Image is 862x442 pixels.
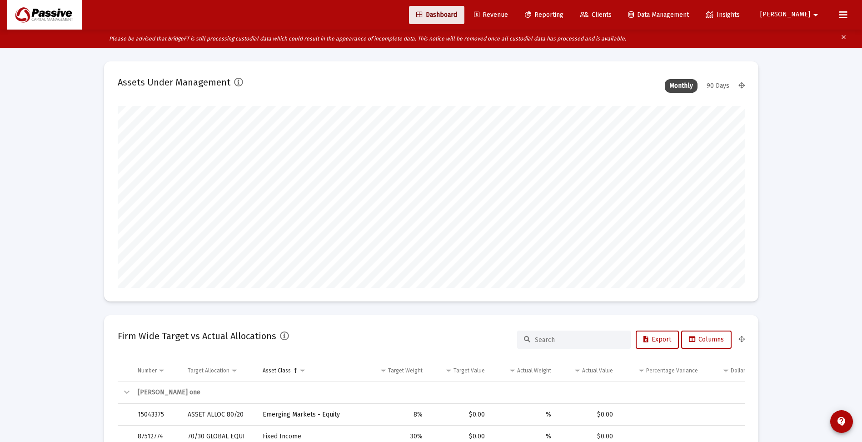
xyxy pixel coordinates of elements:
[722,367,729,374] span: Show filter options for column 'Dollar Variance'
[704,360,777,382] td: Column Dollar Variance
[580,11,612,19] span: Clients
[118,329,276,343] h2: Firm Wide Target vs Actual Allocations
[181,404,257,426] td: ASSET ALLOC 80/20
[518,6,571,24] a: Reporting
[574,367,581,374] span: Show filter options for column 'Actual Value'
[369,432,423,441] div: 30%
[256,360,363,382] td: Column Asset Class
[416,11,457,19] span: Dashboard
[636,331,679,349] button: Export
[665,79,698,93] div: Monthly
[702,79,734,93] div: 90 Days
[491,360,558,382] td: Column Actual Weight
[711,432,768,441] div: $0.00
[517,367,551,374] div: Actual Weight
[689,336,724,343] span: Columns
[643,336,671,343] span: Export
[498,410,551,419] div: %
[109,35,626,42] i: Please be advised that BridgeFT is still processing custodial data which could result in the appe...
[158,367,165,374] span: Show filter options for column 'Number'
[263,367,291,374] div: Asset Class
[509,367,516,374] span: Show filter options for column 'Actual Weight'
[409,6,464,24] a: Dashboard
[638,367,645,374] span: Show filter options for column 'Percentage Variance'
[749,5,832,24] button: [PERSON_NAME]
[299,367,306,374] span: Show filter options for column 'Asset Class'
[621,6,696,24] a: Data Management
[467,6,515,24] a: Revenue
[525,11,563,19] span: Reporting
[14,6,75,24] img: Dashboard
[435,432,484,441] div: $0.00
[138,388,769,397] div: [PERSON_NAME] one
[118,382,131,404] td: Collapse
[760,11,810,19] span: [PERSON_NAME]
[380,367,387,374] span: Show filter options for column 'Target Weight'
[445,367,452,374] span: Show filter options for column 'Target Value'
[131,360,181,382] td: Column Number
[181,360,257,382] td: Column Target Allocation
[429,360,491,382] td: Column Target Value
[558,360,620,382] td: Column Actual Value
[836,416,847,427] mat-icon: contact_support
[646,367,698,374] div: Percentage Variance
[681,331,732,349] button: Columns
[698,6,747,24] a: Insights
[810,6,821,24] mat-icon: arrow_drop_down
[435,410,484,419] div: $0.00
[388,367,423,374] div: Target Weight
[369,410,423,419] div: 8%
[131,404,181,426] td: 15043375
[564,410,613,419] div: $0.00
[231,367,238,374] span: Show filter options for column 'Target Allocation'
[840,32,847,45] mat-icon: clear
[573,6,619,24] a: Clients
[363,360,429,382] td: Column Target Weight
[453,367,485,374] div: Target Value
[564,432,613,441] div: $0.00
[498,432,551,441] div: %
[138,367,157,374] div: Number
[628,11,689,19] span: Data Management
[535,336,624,344] input: Search
[256,404,363,426] td: Emerging Markets - Equity
[619,360,704,382] td: Column Percentage Variance
[711,410,768,419] div: $0.00
[582,367,613,374] div: Actual Value
[118,75,230,90] h2: Assets Under Management
[188,367,229,374] div: Target Allocation
[706,11,740,19] span: Insights
[474,11,508,19] span: Revenue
